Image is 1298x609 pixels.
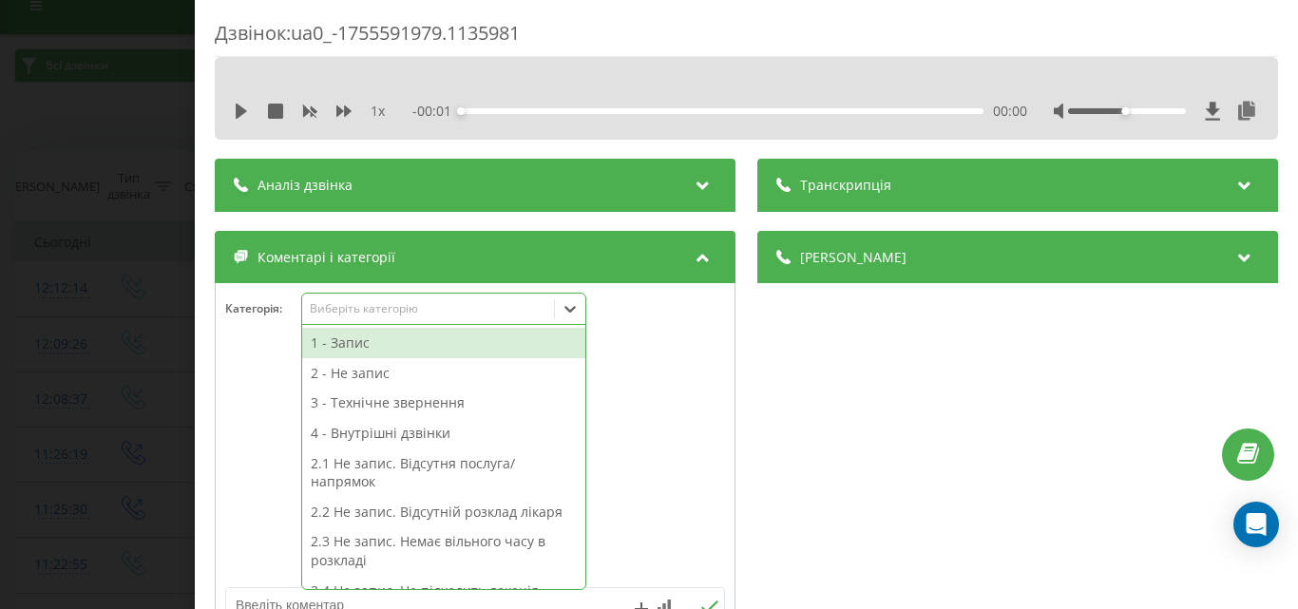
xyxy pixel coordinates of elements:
div: 2 - Не запис [302,358,585,389]
span: [PERSON_NAME] [800,248,907,267]
div: 4 - Внутрішні дзвінки [302,418,585,448]
div: Accessibility label [1122,107,1130,115]
div: Accessibility label [457,107,465,115]
div: 2.4 Не запис. Не підходить локація [302,576,585,606]
div: Дзвінок : ua0_-1755591979.1135981 [215,20,1278,57]
div: 3 - Технічне звернення [302,388,585,418]
div: Виберіть категорію [309,301,546,316]
span: 00:00 [993,102,1027,121]
span: Аналіз дзвінка [258,176,353,195]
span: Транскрипція [800,176,891,195]
div: Open Intercom Messenger [1233,502,1279,547]
span: - 00:01 [412,102,461,121]
div: 2.2 Не запис. Відсутній розклад лікаря [302,497,585,527]
span: Коментарі і категорії [258,248,395,267]
div: 2.1 Не запис. Відсутня послуга/напрямок [302,448,585,497]
div: 2.3 Не запис. Немає вільного часу в розкладі [302,526,585,575]
h4: Категорія : [225,302,301,315]
span: 1 x [371,102,385,121]
div: 1 - Запис [302,328,585,358]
